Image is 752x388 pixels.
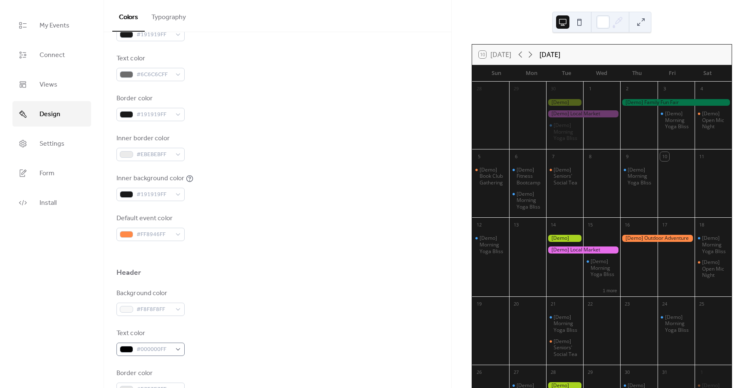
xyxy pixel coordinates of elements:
span: #EBEBEBFF [136,150,171,160]
span: Install [40,196,57,209]
div: [Demo] Morning Yoga Bliss [480,235,506,254]
div: [Demo] Morning Yoga Bliss [472,235,509,254]
div: Inner border color [116,134,183,144]
div: Wed [584,65,620,82]
div: [Demo] Morning Yoga Bliss [546,314,583,333]
div: [Demo] Morning Yoga Bliss [695,235,732,254]
div: Mon [514,65,549,82]
a: Install [12,190,91,215]
div: [Demo] Morning Yoga Bliss [554,314,580,333]
div: 31 [660,368,669,377]
div: 26 [475,368,484,377]
div: Fri [655,65,690,82]
div: 1 [586,85,595,94]
div: 30 [623,368,632,377]
div: 27 [512,368,521,377]
div: [Demo] Open Mic Night [702,259,728,279]
span: Design [40,108,60,121]
div: 10 [660,152,669,161]
span: #FF8946FF [136,230,171,240]
div: [Demo] Family Fun Fair [620,99,731,106]
div: 29 [512,85,521,94]
div: Text color [116,54,183,64]
div: 17 [660,220,669,229]
div: Border color [116,94,183,104]
span: #191919FF [136,190,171,200]
span: #F8F8F8FF [136,305,171,315]
a: Views [12,72,91,97]
div: [Demo] Book Club Gathering [472,167,509,186]
div: 14 [549,220,558,229]
div: Thu [619,65,655,82]
div: [Demo] Morning Yoga Bliss [554,122,580,142]
div: 11 [697,152,706,161]
span: #191919FF [136,30,171,40]
div: [Demo] Outdoor Adventure Day [620,235,694,242]
div: 7 [549,152,558,161]
div: Sat [690,65,725,82]
div: 23 [623,299,632,308]
div: 30 [549,85,558,94]
div: [Demo] Morning Yoga Bliss [658,110,695,130]
div: [Demo] Book Club Gathering [480,167,506,186]
span: #6C6C6CFF [136,70,171,80]
div: [Demo] Morning Yoga Bliss [591,258,617,278]
div: 20 [512,299,521,308]
div: [Demo] Seniors' Social Tea [546,167,583,186]
div: [Demo] Seniors' Social Tea [546,338,583,358]
span: #000000FF [136,345,171,355]
div: [Demo] Open Mic Night [695,110,732,130]
a: Settings [12,131,91,156]
div: 2 [623,85,632,94]
span: Views [40,78,57,91]
div: 28 [549,368,558,377]
a: Connect [12,42,91,67]
div: 12 [475,220,484,229]
span: My Events [40,19,69,32]
div: [Demo] Morning Yoga Bliss [658,314,695,333]
div: [Demo] Local Market [546,246,620,254]
div: 24 [660,299,669,308]
div: [Demo] Seniors' Social Tea [554,167,580,186]
div: Sun [479,65,514,82]
div: [Demo] Seniors' Social Tea [554,338,580,358]
div: [Demo] Local Market [546,110,620,117]
span: #191919FF [136,110,171,120]
div: [Demo] Morning Yoga Bliss [509,191,546,210]
div: Background color [116,289,183,298]
div: 4 [697,85,706,94]
div: 18 [697,220,706,229]
div: [Demo] Gardening Workshop [546,99,583,106]
div: [DATE] [539,50,560,60]
div: Header [116,268,141,278]
div: 1 [697,368,706,377]
span: Connect [40,49,65,62]
div: [Demo] Open Mic Night [695,259,732,279]
div: 9 [623,152,632,161]
div: [Demo] Morning Yoga Bliss [665,110,691,130]
div: [Demo] Fitness Bootcamp [509,167,546,186]
a: Form [12,160,91,186]
span: Settings [40,137,64,150]
div: Tue [549,65,584,82]
div: [Demo] Morning Yoga Bliss [583,258,620,278]
div: [Demo] Fitness Bootcamp [517,167,543,186]
div: [Demo] Open Mic Night [702,110,728,130]
div: 15 [586,220,595,229]
div: 6 [512,152,521,161]
div: 22 [586,299,595,308]
div: [Demo] Morning Yoga Bliss [517,191,543,210]
div: 3 [660,85,669,94]
div: 25 [697,299,706,308]
button: 1 more [599,286,620,293]
div: 13 [512,220,521,229]
div: Border color [116,368,183,378]
div: 28 [475,85,484,94]
a: Design [12,101,91,127]
div: [Demo] Morning Yoga Bliss [546,122,583,142]
div: 16 [623,220,632,229]
div: [Demo] Gardening Workshop [546,235,583,242]
div: [Demo] Morning Yoga Bliss [665,314,691,333]
a: My Events [12,12,91,38]
div: 8 [586,152,595,161]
